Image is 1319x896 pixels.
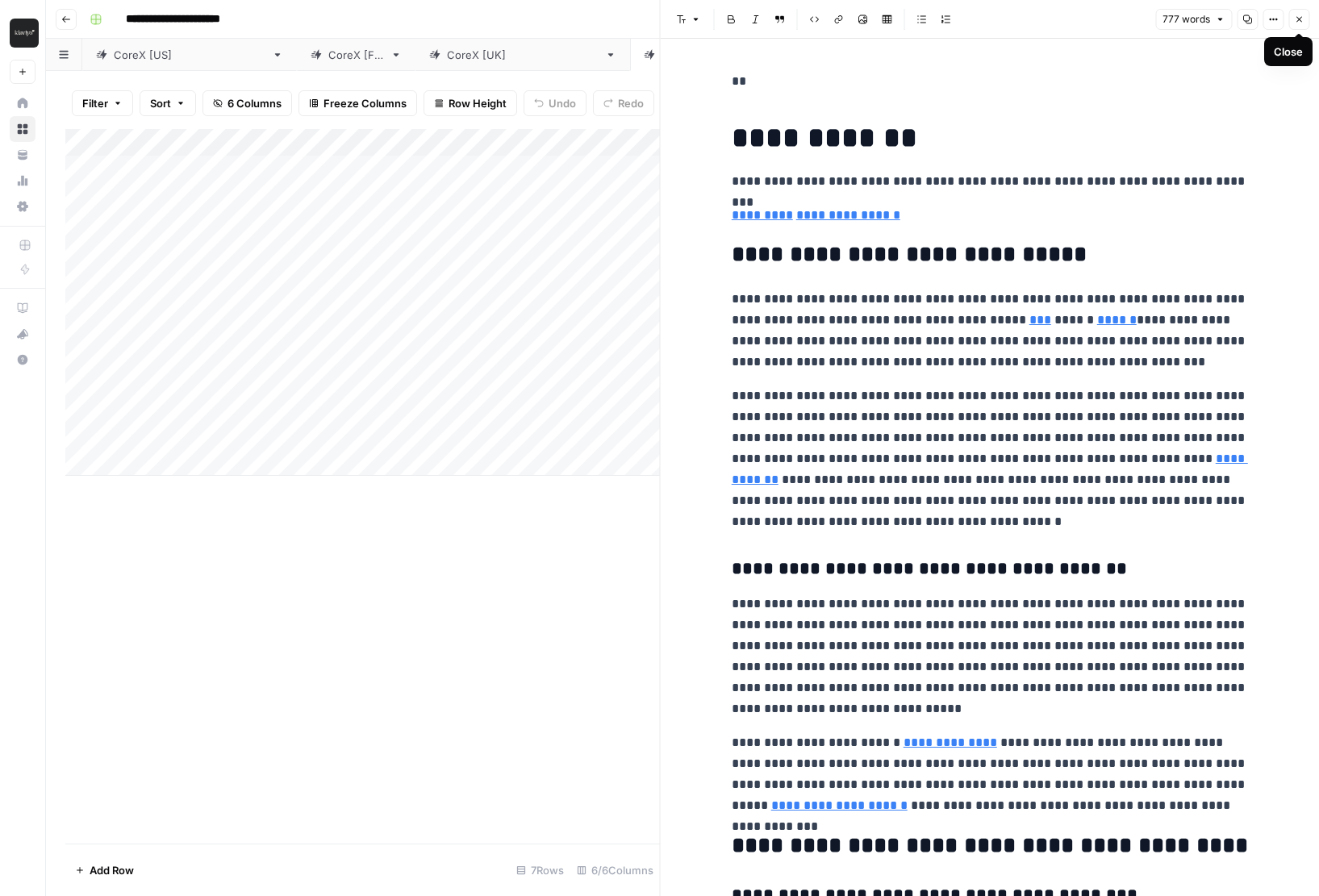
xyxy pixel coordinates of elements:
[10,13,35,53] button: Workspace: Klaviyo
[10,322,35,346] div: What's new?
[10,142,35,168] a: Your Data
[510,857,570,883] div: 7 Rows
[449,95,507,111] span: Row Height
[328,47,384,63] div: CoreX [FR]
[10,168,35,194] a: Usage
[415,39,630,71] a: CoreX [[GEOGRAPHIC_DATA]]
[424,90,517,116] button: Row Height
[10,295,35,321] a: AirOps Academy
[10,19,39,48] img: Klaviyo Logo
[10,194,35,219] a: Settings
[549,95,576,111] span: Undo
[114,47,265,63] div: CoreX [[GEOGRAPHIC_DATA]]
[10,321,35,347] button: What's new?
[1274,44,1303,60] div: Close
[202,90,292,116] button: 6 Columns
[10,347,35,373] button: Help + Support
[90,862,134,878] span: Add Row
[323,95,407,111] span: Freeze Columns
[298,90,417,116] button: Freeze Columns
[570,857,660,883] div: 6/6 Columns
[82,39,297,71] a: CoreX [[GEOGRAPHIC_DATA]]
[82,95,108,111] span: Filter
[227,95,282,111] span: 6 Columns
[140,90,196,116] button: Sort
[593,90,654,116] button: Redo
[1155,9,1232,30] button: 777 words
[150,95,171,111] span: Sort
[524,90,586,116] button: Undo
[297,39,415,71] a: CoreX [FR]
[72,90,133,116] button: Filter
[630,39,751,71] a: CoreX [AU]
[447,47,599,63] div: CoreX [[GEOGRAPHIC_DATA]]
[10,116,35,142] a: Browse
[1162,12,1210,27] span: 777 words
[618,95,644,111] span: Redo
[10,90,35,116] a: Home
[65,857,144,883] button: Add Row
